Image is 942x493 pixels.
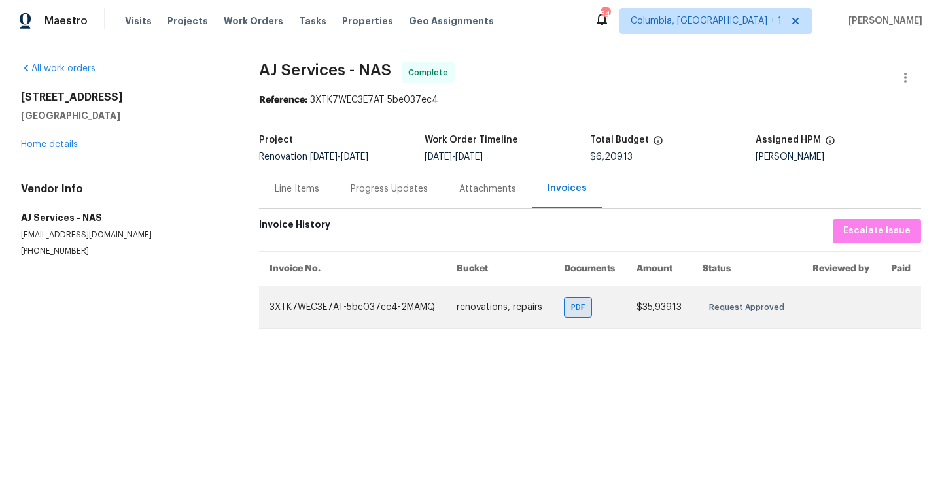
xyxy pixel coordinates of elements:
[553,251,626,286] th: Documents
[259,93,921,107] div: 3XTK7WEC3E7AT-5be037ec4
[125,14,152,27] span: Visits
[653,135,663,152] span: The total cost of line items that have been proposed by Opendoor. This sum includes line items th...
[881,251,921,286] th: Paid
[825,135,835,152] span: The hpm assigned to this work order.
[425,135,518,144] h5: Work Order Timeline
[459,182,516,195] div: Attachments
[446,251,553,286] th: Bucket
[21,211,228,224] h5: AJ Services - NAS
[259,62,391,78] span: AJ Services - NAS
[299,16,326,25] span: Tasks
[843,223,911,239] span: Escalate Issue
[409,14,494,27] span: Geo Assignments
[310,152,368,161] span: -
[843,14,922,27] span: [PERSON_NAME]
[601,8,610,21] div: 54
[571,301,590,314] span: PDF
[425,152,452,161] span: [DATE]
[167,14,208,27] span: Projects
[21,182,228,195] h4: Vendor Info
[259,95,307,105] b: Reference:
[548,182,587,195] div: Invoices
[44,14,88,27] span: Maestro
[259,152,368,161] span: Renovation
[756,135,821,144] h5: Assigned HPM
[637,303,682,312] span: $35,939.13
[351,182,428,195] div: Progress Updates
[590,135,649,144] h5: Total Budget
[224,14,283,27] span: Work Orders
[310,152,338,161] span: [DATE]
[21,229,228,241] p: [EMAIL_ADDRESS][DOMAIN_NAME]
[590,152,633,161] span: $6,209.13
[802,251,881,286] th: Reviewed by
[259,286,446,328] td: 3XTK7WEC3E7AT-5be037ec4-2MAMQ
[631,14,782,27] span: Columbia, [GEOGRAPHIC_DATA] + 1
[341,152,368,161] span: [DATE]
[833,219,921,243] button: Escalate Issue
[21,109,228,122] h5: [GEOGRAPHIC_DATA]
[275,182,319,195] div: Line Items
[756,152,921,161] div: [PERSON_NAME]
[21,64,96,73] a: All work orders
[408,66,453,79] span: Complete
[709,301,790,314] span: Request Approved
[626,251,693,286] th: Amount
[21,140,78,149] a: Home details
[564,297,592,318] div: PDF
[342,14,393,27] span: Properties
[425,152,483,161] span: -
[692,251,802,286] th: Status
[446,286,553,328] td: renovations, repairs
[259,135,293,144] h5: Project
[455,152,483,161] span: [DATE]
[21,246,228,257] p: [PHONE_NUMBER]
[21,91,228,104] h2: [STREET_ADDRESS]
[259,251,446,286] th: Invoice No.
[259,219,330,237] h6: Invoice History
